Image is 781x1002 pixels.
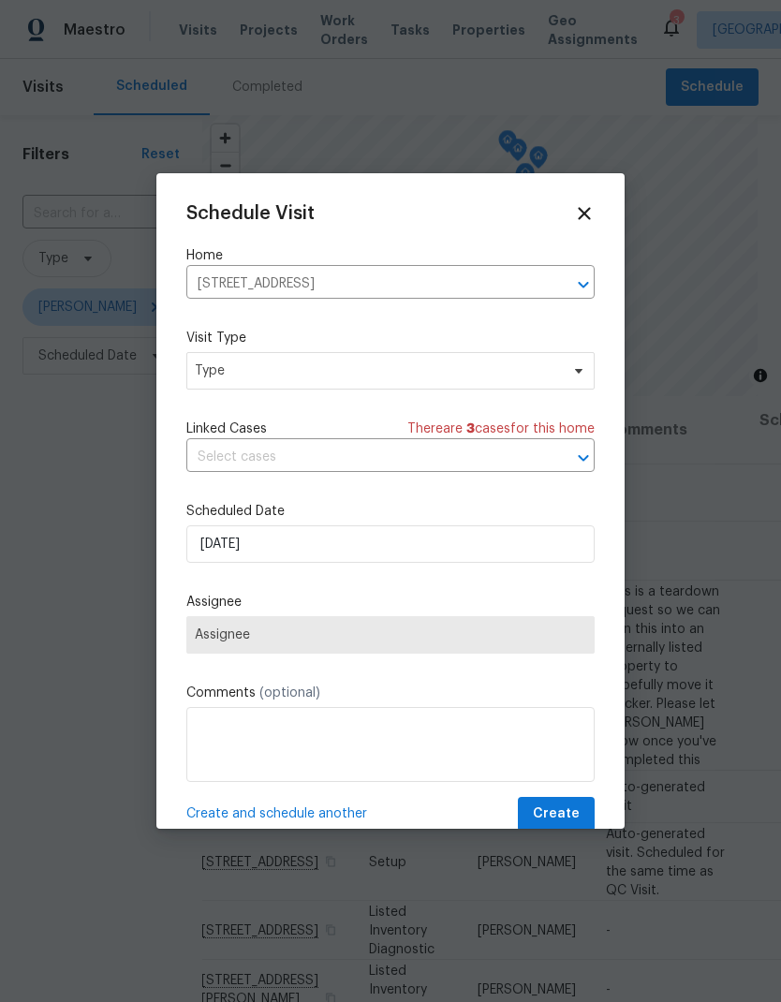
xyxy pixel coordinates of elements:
[533,803,580,826] span: Create
[186,443,542,472] input: Select cases
[570,272,597,298] button: Open
[195,627,586,642] span: Assignee
[195,361,559,380] span: Type
[186,502,595,521] label: Scheduled Date
[186,684,595,702] label: Comments
[186,525,595,563] input: M/D/YYYY
[186,329,595,347] label: Visit Type
[186,420,267,438] span: Linked Cases
[186,804,367,823] span: Create and schedule another
[574,203,595,224] span: Close
[466,422,475,435] span: 3
[186,246,595,265] label: Home
[518,797,595,832] button: Create
[407,420,595,438] span: There are case s for this home
[186,204,315,223] span: Schedule Visit
[570,445,597,471] button: Open
[259,686,320,700] span: (optional)
[186,270,542,299] input: Enter in an address
[186,593,595,612] label: Assignee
